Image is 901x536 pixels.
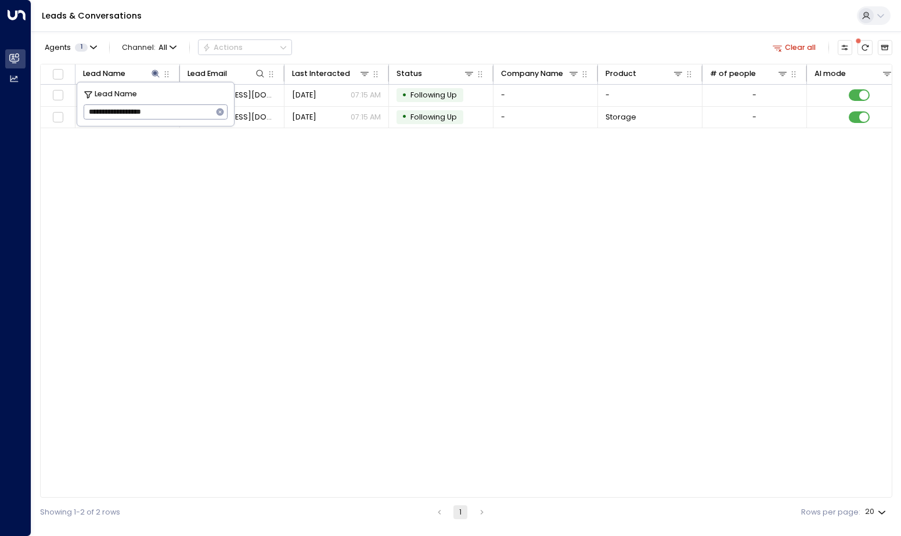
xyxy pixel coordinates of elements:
div: Status [397,67,422,80]
div: Button group with a nested menu [198,39,292,55]
span: Storage [606,112,636,122]
button: Actions [198,39,292,55]
p: 07:15 AM [351,90,381,100]
span: Lead Name [95,88,137,100]
a: Leads & Conversations [42,10,142,21]
span: There are new threads available. Refresh the grid to view the latest updates. [857,40,872,55]
td: - [493,107,598,128]
button: Channel:All [118,40,181,55]
td: - [598,85,702,106]
div: Product [606,67,636,80]
button: Archived Leads [878,40,892,55]
span: Toggle select row [51,111,64,124]
nav: pagination navigation [432,505,490,519]
div: • [402,108,407,126]
span: Toggle select all [51,67,64,81]
div: Lead Email [188,67,266,80]
span: Sep 15, 2025 [292,112,316,122]
div: Status [397,67,475,80]
label: Rows per page: [801,507,860,518]
div: Lead Name [83,67,125,80]
button: Agents1 [40,40,100,55]
span: Following Up [410,112,457,122]
div: Lead Email [188,67,227,80]
div: Actions [203,43,243,52]
div: # of people [710,67,756,80]
span: Following Up [410,90,457,100]
div: AI mode [814,67,846,80]
div: Product [606,67,684,80]
td: - [493,85,598,106]
span: Yesterday [292,90,316,100]
div: AI mode [814,67,893,80]
span: Channel: [118,40,181,55]
div: - [752,112,756,122]
div: Company Name [501,67,563,80]
span: Agents [45,44,71,52]
span: Toggle select row [51,89,64,102]
div: Last Interacted [292,67,350,80]
button: page 1 [453,505,467,519]
span: 1 [75,44,88,52]
div: - [752,90,756,100]
div: Lead Name [83,67,162,80]
button: Clear all [769,40,820,55]
button: Customize [838,40,852,55]
div: • [402,86,407,104]
div: # of people [710,67,789,80]
div: 20 [865,504,888,520]
p: 07:15 AM [351,112,381,122]
div: Showing 1-2 of 2 rows [40,507,120,518]
div: Company Name [501,67,580,80]
div: Last Interacted [292,67,371,80]
span: All [158,44,167,52]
